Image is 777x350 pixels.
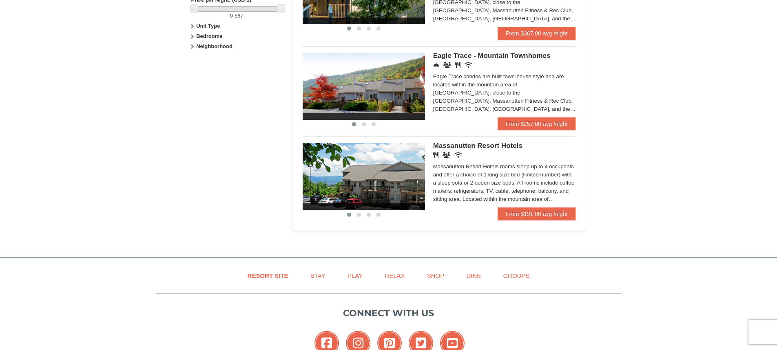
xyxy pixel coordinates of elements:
span: Eagle Trace - Mountain Townhomes [433,52,551,59]
span: Massanutten Resort Hotels [433,142,522,150]
a: Resort Site [237,266,299,285]
i: Banquet Facilities [443,152,450,158]
i: Concierge Desk [433,62,439,68]
i: Conference Facilities [443,62,451,68]
a: Relax [374,266,415,285]
strong: Bedrooms [196,33,222,39]
strong: Unit Type [196,23,220,29]
span: 0 [230,13,233,19]
label: - [191,12,282,20]
i: Wireless Internet (free) [465,62,472,68]
div: Massanutten Resort Hotels rooms sleep up to 4 occupants and offer a choice of 1 king size bed (li... [433,163,576,203]
a: From $367.00 avg /night [498,27,576,40]
a: From $191.00 avg /night [498,207,576,220]
a: Shop [417,266,455,285]
a: Dine [456,266,491,285]
a: From $257.00 avg /night [498,117,576,130]
a: Play [337,266,373,285]
span: 567 [235,13,244,19]
strong: Neighborhood [196,43,232,49]
i: Restaurant [455,62,460,68]
i: Wireless Internet (free) [454,152,462,158]
p: Connect with us [156,306,621,320]
div: Eagle Trace condos are built town-house style and are located within the mountain area of [GEOGRA... [433,73,576,113]
a: Groups [493,266,540,285]
a: Stay [300,266,336,285]
i: Restaurant [433,152,438,158]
